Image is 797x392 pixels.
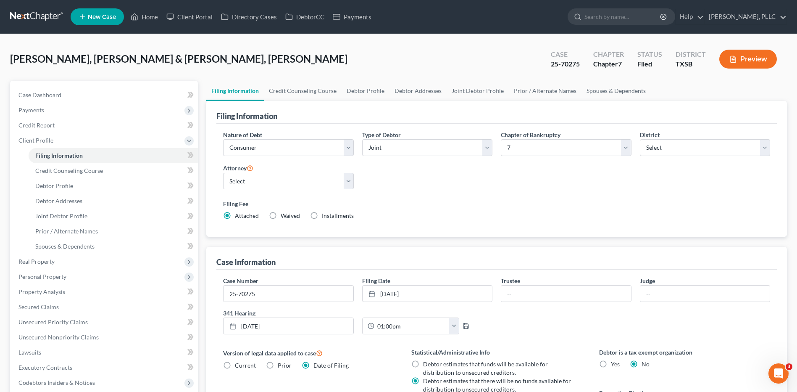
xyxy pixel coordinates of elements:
[18,137,53,144] span: Client Profile
[329,9,376,24] a: Payments
[705,9,786,24] a: [PERSON_NAME], PLLC
[12,299,198,315] a: Secured Claims
[423,360,548,376] span: Debtor estimates that funds will be available for distribution to unsecured creditors.
[509,81,581,101] a: Prior / Alternate Names
[29,193,198,209] a: Debtor Addresses
[501,276,520,285] label: Trustee
[224,318,353,334] a: [DATE]
[593,59,624,69] div: Chapter
[640,130,660,139] label: District
[12,315,198,330] a: Unsecured Priority Claims
[640,286,770,302] input: --
[584,9,661,24] input: Search by name...
[501,130,560,139] label: Chapter of Bankruptcy
[18,122,55,129] span: Credit Report
[278,362,292,369] span: Prior
[411,348,582,357] label: Statistical/Administrative Info
[35,182,73,189] span: Debtor Profile
[29,239,198,254] a: Spouses & Dependents
[642,360,650,368] span: No
[29,224,198,239] a: Prior / Alternate Names
[29,148,198,163] a: Filing Information
[12,87,198,103] a: Case Dashboard
[216,257,276,267] div: Case Information
[618,60,622,68] span: 7
[599,348,770,357] label: Debtor is a tax exempt organization
[637,50,662,59] div: Status
[224,286,353,302] input: Enter case number...
[216,111,277,121] div: Filing Information
[18,318,88,326] span: Unsecured Priority Claims
[126,9,162,24] a: Home
[35,228,98,235] span: Prior / Alternate Names
[501,286,631,302] input: --
[235,362,256,369] span: Current
[35,243,95,250] span: Spouses & Dependents
[281,212,300,219] span: Waived
[12,118,198,133] a: Credit Report
[363,286,492,302] a: [DATE]
[637,59,662,69] div: Filed
[362,276,390,285] label: Filing Date
[35,167,103,174] span: Credit Counseling Course
[219,309,497,318] label: 341 Hearing
[18,91,61,98] span: Case Dashboard
[235,212,259,219] span: Attached
[374,318,450,334] input: -- : --
[18,288,65,295] span: Property Analysis
[362,130,401,139] label: Type of Debtor
[313,362,349,369] span: Date of Filing
[18,349,41,356] span: Lawsuits
[29,209,198,224] a: Joint Debtor Profile
[12,284,198,299] a: Property Analysis
[551,50,580,59] div: Case
[18,379,95,386] span: Codebtors Insiders & Notices
[322,212,354,219] span: Installments
[88,14,116,20] span: New Case
[676,59,706,69] div: TXSB
[223,199,770,208] label: Filing Fee
[35,212,87,220] span: Joint Debtor Profile
[223,163,253,173] label: Attorney
[35,152,83,159] span: Filing Information
[35,197,82,204] span: Debtor Addresses
[223,276,258,285] label: Case Number
[593,50,624,59] div: Chapter
[18,364,72,371] span: Executory Contracts
[18,334,99,341] span: Unsecured Nonpriority Claims
[217,9,281,24] a: Directory Cases
[264,81,342,101] a: Credit Counseling Course
[12,330,198,345] a: Unsecured Nonpriority Claims
[447,81,509,101] a: Joint Debtor Profile
[551,59,580,69] div: 25-70275
[223,130,262,139] label: Nature of Debt
[206,81,264,101] a: Filing Information
[162,9,217,24] a: Client Portal
[12,345,198,360] a: Lawsuits
[342,81,389,101] a: Debtor Profile
[18,273,66,280] span: Personal Property
[719,50,777,69] button: Preview
[223,348,394,358] label: Version of legal data applied to case
[12,360,198,375] a: Executory Contracts
[29,163,198,178] a: Credit Counseling Course
[676,50,706,59] div: District
[18,258,55,265] span: Real Property
[281,9,329,24] a: DebtorCC
[18,303,59,310] span: Secured Claims
[768,363,789,384] iframe: Intercom live chat
[611,360,620,368] span: Yes
[676,9,704,24] a: Help
[581,81,651,101] a: Spouses & Dependents
[389,81,447,101] a: Debtor Addresses
[18,106,44,114] span: Payments
[786,363,792,370] span: 3
[640,276,655,285] label: Judge
[10,53,347,65] span: [PERSON_NAME], [PERSON_NAME] & [PERSON_NAME], [PERSON_NAME]
[29,178,198,193] a: Debtor Profile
